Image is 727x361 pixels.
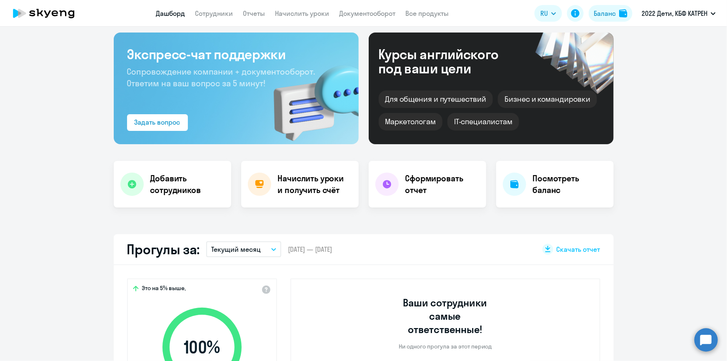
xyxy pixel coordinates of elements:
[262,50,359,144] img: bg-img
[135,117,180,127] div: Задать вопрос
[379,47,521,75] div: Курсы английского под ваши цели
[211,244,261,254] p: Текущий месяц
[589,5,632,22] button: Балансbalance
[275,9,330,18] a: Начислить уроки
[379,113,442,130] div: Маркетологам
[278,173,350,196] h4: Начислить уроки и получить счёт
[195,9,233,18] a: Сотрудники
[533,173,607,196] h4: Посмотреть баланс
[619,9,627,18] img: balance
[127,46,345,63] h3: Экспресс-чат поддержки
[535,5,562,22] button: RU
[447,113,519,130] div: IT-специалистам
[406,9,449,18] a: Все продукты
[498,90,597,108] div: Бизнес и командировки
[642,8,707,18] p: 2022 Дети, КБФ КАТРЕН
[557,245,600,254] span: Скачать отчет
[594,8,616,18] div: Баланс
[206,241,281,257] button: Текущий месяц
[127,114,188,131] button: Задать вопрос
[392,296,499,336] h3: Ваши сотрудники самые ответственные!
[127,241,200,258] h2: Прогулы за:
[340,9,396,18] a: Документооборот
[142,284,186,294] span: Это на 5% выше,
[154,337,250,357] span: 100 %
[379,90,493,108] div: Для общения и путешествий
[637,3,720,23] button: 2022 Дети, КБФ КАТРЕН
[156,9,185,18] a: Дашборд
[150,173,225,196] h4: Добавить сотрудников
[243,9,265,18] a: Отчеты
[405,173,480,196] h4: Сформировать отчет
[540,8,548,18] span: RU
[399,343,492,350] p: Ни одного прогула за этот период
[288,245,332,254] span: [DATE] — [DATE]
[127,66,315,88] span: Сопровождение компании + документооборот. Ответим на ваш вопрос за 5 минут!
